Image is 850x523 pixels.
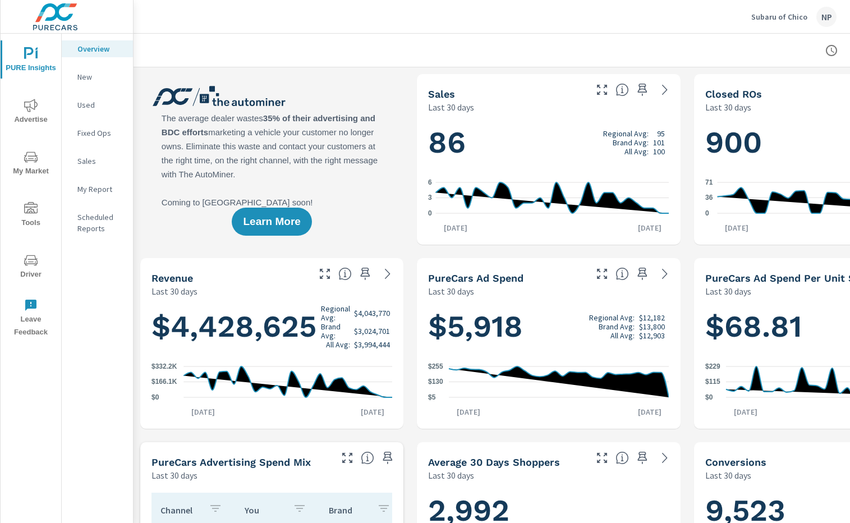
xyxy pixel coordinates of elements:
[428,393,436,401] text: $5
[624,147,649,156] p: All Avg:
[633,81,651,99] span: Save this to your personalized report
[321,304,350,322] p: Regional Avg:
[751,12,807,22] p: Subaru of Chico
[151,393,159,401] text: $0
[428,285,474,298] p: Last 30 days
[338,449,356,467] button: Make Fullscreen
[379,449,397,467] span: Save this to your personalized report
[656,449,674,467] a: See more details in report
[428,178,432,186] text: 6
[428,209,432,217] text: 0
[151,304,394,349] h1: $4,428,625
[705,178,713,186] text: 71
[656,81,674,99] a: See more details in report
[589,313,635,322] p: Regional Avg:
[428,378,443,386] text: $130
[356,265,374,283] span: Save this to your personalized report
[183,406,223,418] p: [DATE]
[599,322,635,331] p: Brand Avg:
[151,469,197,482] p: Last 30 days
[705,393,713,401] text: $0
[62,97,133,113] div: Used
[77,71,124,82] p: New
[630,222,669,233] p: [DATE]
[4,150,58,178] span: My Market
[705,456,766,468] h5: Conversions
[449,406,488,418] p: [DATE]
[62,209,133,237] div: Scheduled Reports
[338,267,352,281] span: Total sales revenue over the selected date range. [Source: This data is sourced from the dealer’s...
[613,138,649,147] p: Brand Avg:
[603,129,649,138] p: Regional Avg:
[151,456,311,468] h5: PureCars Advertising Spend Mix
[705,194,713,201] text: 36
[639,313,665,322] p: $12,182
[316,265,334,283] button: Make Fullscreen
[77,127,124,139] p: Fixed Ops
[321,322,350,340] p: Brand Avg:
[615,83,629,97] span: Number of vehicles sold by the dealership over the selected date range. [Source: This data is sou...
[705,363,720,370] text: $229
[705,469,751,482] p: Last 30 days
[62,125,133,141] div: Fixed Ops
[639,331,665,340] p: $12,903
[151,285,197,298] p: Last 30 days
[428,194,432,202] text: 3
[705,100,751,114] p: Last 30 days
[428,100,474,114] p: Last 30 days
[62,68,133,85] div: New
[354,340,390,349] p: $3,994,444
[428,123,669,162] h1: 86
[428,469,474,482] p: Last 30 days
[656,265,674,283] a: See more details in report
[77,155,124,167] p: Sales
[639,322,665,331] p: $13,800
[1,34,61,343] div: nav menu
[354,309,390,318] p: $4,043,770
[326,340,350,349] p: All Avg:
[428,308,669,346] h1: $5,918
[4,202,58,230] span: Tools
[593,265,611,283] button: Make Fullscreen
[630,406,669,418] p: [DATE]
[354,327,390,336] p: $3,024,701
[593,81,611,99] button: Make Fullscreen
[436,222,475,233] p: [DATE]
[77,212,124,234] p: Scheduled Reports
[428,272,523,284] h5: PureCars Ad Spend
[633,449,651,467] span: Save this to your personalized report
[428,88,455,100] h5: Sales
[77,43,124,54] p: Overview
[151,378,177,386] text: $166.1K
[151,363,177,370] text: $332.2K
[232,208,311,236] button: Learn More
[657,129,665,138] p: 95
[717,222,756,233] p: [DATE]
[653,138,665,147] p: 101
[705,285,751,298] p: Last 30 days
[428,363,443,370] text: $255
[705,88,762,100] h5: Closed ROs
[245,504,284,516] p: You
[816,7,837,27] div: NP
[379,265,397,283] a: See more details in report
[653,147,665,156] p: 100
[160,504,200,516] p: Channel
[62,153,133,169] div: Sales
[610,331,635,340] p: All Avg:
[593,449,611,467] button: Make Fullscreen
[428,456,560,468] h5: Average 30 Days Shoppers
[615,267,629,281] span: Total cost of media for all PureCars channels for the selected dealership group over the selected...
[62,40,133,57] div: Overview
[77,99,124,111] p: Used
[4,299,58,339] span: Leave Feedback
[4,47,58,75] span: PURE Insights
[353,406,392,418] p: [DATE]
[62,181,133,198] div: My Report
[77,183,124,195] p: My Report
[329,504,368,516] p: Brand
[705,209,709,217] text: 0
[4,99,58,126] span: Advertise
[726,406,765,418] p: [DATE]
[4,254,58,281] span: Driver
